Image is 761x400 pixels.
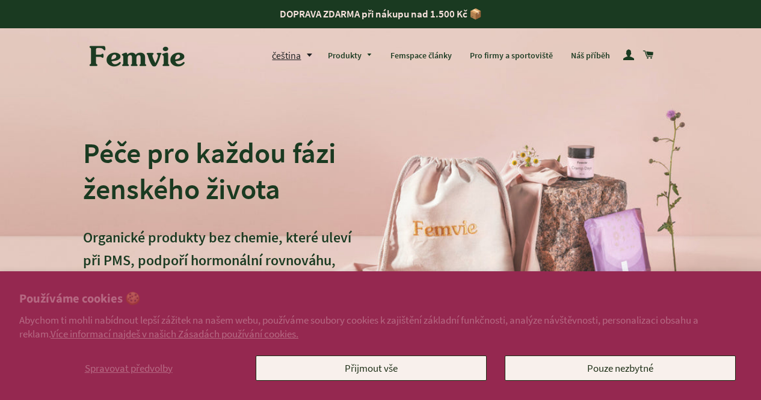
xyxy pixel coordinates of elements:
[461,40,562,72] a: Pro firmy a sportoviště
[51,327,298,340] a: Více informací najdeš v našich Zásadách používání cookies.
[505,355,736,381] button: Pouze nezbytné
[256,355,487,381] button: Přijmout vše
[83,37,191,75] img: Femvie
[272,48,319,64] button: čeština
[19,355,238,381] button: Spravovat předvolby
[19,291,742,308] h2: Používáme cookies 🍪
[19,313,742,340] p: Abychom ti mohli nabídnout lepší zážitek na našem webu, používáme soubory cookies k zajištění zák...
[83,226,351,316] p: Organické produkty bez chemie, které uleví při PMS, podpoří hormonální rovnováhu, plodnost i klid...
[319,40,381,72] a: Produkty
[562,40,619,72] a: Náš příběh
[83,135,351,207] h2: Péče pro každou fázi ženského života
[85,362,173,375] span: Spravovat předvolby
[381,40,461,72] a: Femspace články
